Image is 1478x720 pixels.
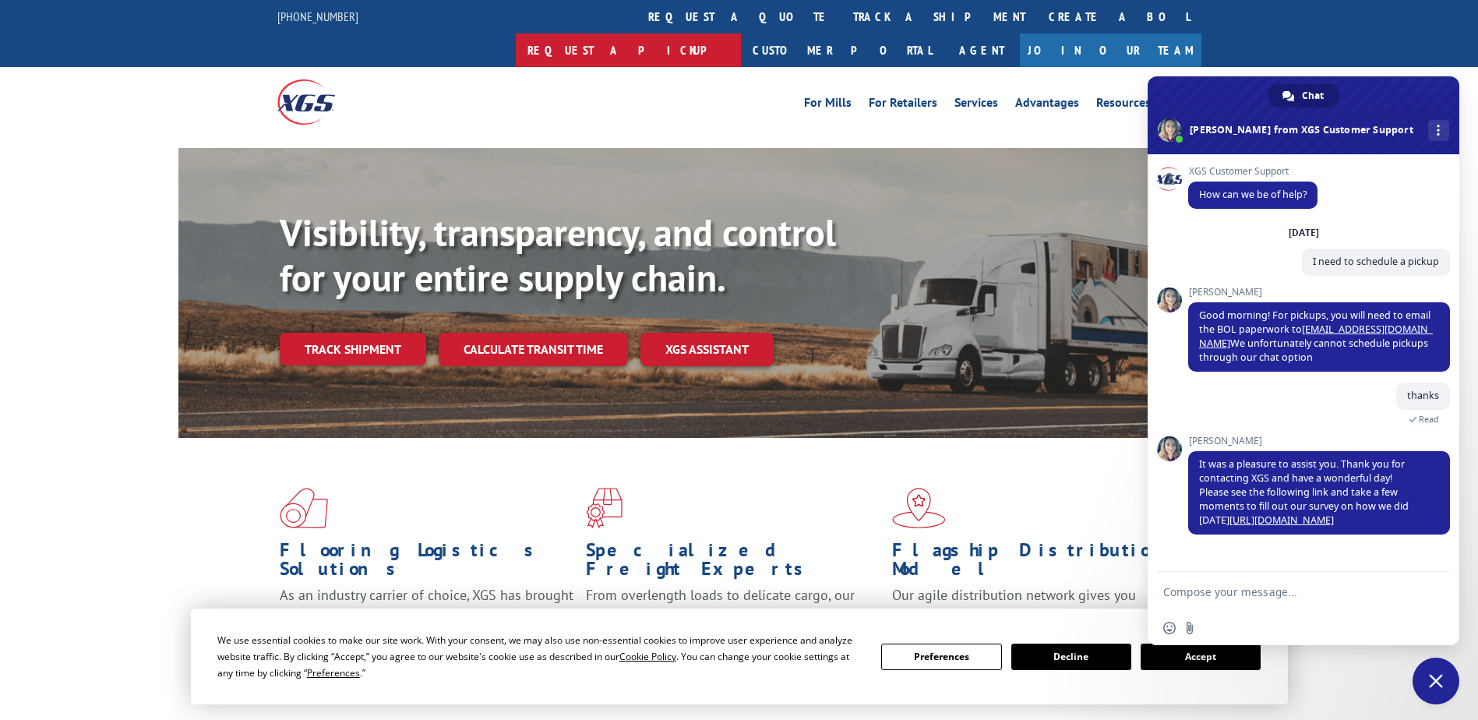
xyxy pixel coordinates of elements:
[586,488,623,528] img: xgs-icon-focused-on-flooring-red
[1011,644,1131,670] button: Decline
[1428,120,1449,141] div: More channels
[944,34,1020,67] a: Agent
[1413,658,1459,704] div: Close chat
[881,644,1001,670] button: Preferences
[1302,84,1324,108] span: Chat
[1229,514,1334,527] a: [URL][DOMAIN_NAME]
[741,34,944,67] a: Customer Portal
[892,488,946,528] img: xgs-icon-flagship-distribution-model-red
[1020,34,1201,67] a: Join Our Team
[280,333,426,365] a: Track shipment
[280,208,836,302] b: Visibility, transparency, and control for your entire supply chain.
[1199,309,1433,364] span: Good morning! For pickups, you will need to email the BOL paperwork to We unfortunately cannot sc...
[439,333,628,366] a: Calculate transit time
[1163,585,1409,599] textarea: Compose your message...
[277,9,358,24] a: [PHONE_NUMBER]
[217,632,862,681] div: We use essential cookies to make our site work. With your consent, we may also use non-essential ...
[280,586,573,641] span: As an industry carrier of choice, XGS has brought innovation and dedication to flooring logistics...
[804,97,852,114] a: For Mills
[892,541,1187,586] h1: Flagship Distribution Model
[1199,188,1307,201] span: How can we be of help?
[586,586,880,655] p: From overlength loads to delicate cargo, our experienced staff knows the best way to move your fr...
[1268,84,1339,108] div: Chat
[1096,97,1151,114] a: Resources
[1199,457,1409,527] span: It was a pleasure to assist you. Thank you for contacting XGS and have a wonderful day! Please se...
[640,333,774,366] a: XGS ASSISTANT
[1289,228,1319,238] div: [DATE]
[191,609,1288,704] div: Cookie Consent Prompt
[516,34,741,67] a: Request a pickup
[307,666,360,679] span: Preferences
[1313,255,1439,268] span: I need to schedule a pickup
[280,488,328,528] img: xgs-icon-total-supply-chain-intelligence-red
[1188,287,1450,298] span: [PERSON_NAME]
[1188,436,1450,446] span: [PERSON_NAME]
[1015,97,1079,114] a: Advantages
[892,586,1179,623] span: Our agile distribution network gives you nationwide inventory management on demand.
[280,541,574,586] h1: Flooring Logistics Solutions
[1141,644,1261,670] button: Accept
[619,650,676,663] span: Cookie Policy
[586,541,880,586] h1: Specialized Freight Experts
[1407,389,1439,402] span: thanks
[1199,323,1433,350] a: [EMAIL_ADDRESS][DOMAIN_NAME]
[1163,622,1176,634] span: Insert an emoji
[1188,166,1318,177] span: XGS Customer Support
[1183,622,1196,634] span: Send a file
[1419,414,1439,425] span: Read
[869,97,937,114] a: For Retailers
[954,97,998,114] a: Services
